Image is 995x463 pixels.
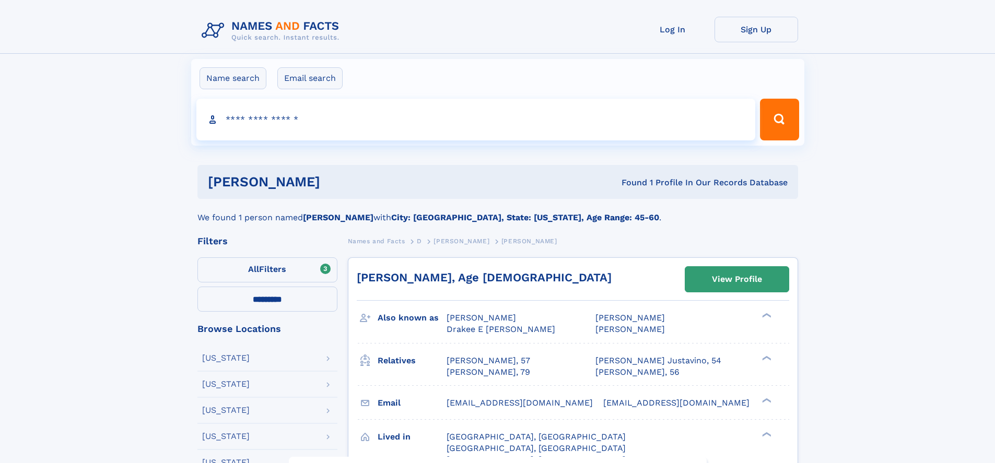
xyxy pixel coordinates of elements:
[196,99,756,140] input: search input
[248,264,259,274] span: All
[760,99,799,140] button: Search Button
[712,267,762,291] div: View Profile
[595,355,721,366] a: [PERSON_NAME] Justavino, 54
[202,432,250,441] div: [US_STATE]
[759,431,772,437] div: ❯
[447,443,626,453] span: [GEOGRAPHIC_DATA], [GEOGRAPHIC_DATA]
[631,17,715,42] a: Log In
[197,17,348,45] img: Logo Names and Facts
[378,394,447,412] h3: Email
[759,312,772,319] div: ❯
[759,397,772,403] div: ❯
[378,352,447,370] h3: Relatives
[391,212,659,222] b: City: [GEOGRAPHIC_DATA], State: [US_STATE], Age Range: 45-60
[434,238,489,245] span: [PERSON_NAME]
[447,324,555,334] span: Drakee E [PERSON_NAME]
[348,234,405,247] a: Names and Facts
[603,398,750,408] span: [EMAIL_ADDRESS][DOMAIN_NAME]
[357,271,612,284] a: [PERSON_NAME], Age [DEMOGRAPHIC_DATA]
[277,67,343,89] label: Email search
[378,428,447,446] h3: Lived in
[685,267,789,292] a: View Profile
[378,309,447,327] h3: Also known as
[434,234,489,247] a: [PERSON_NAME]
[417,234,422,247] a: D
[197,199,798,224] div: We found 1 person named with .
[200,67,266,89] label: Name search
[417,238,422,245] span: D
[595,366,680,378] a: [PERSON_NAME], 56
[447,313,516,323] span: [PERSON_NAME]
[197,236,337,246] div: Filters
[208,175,471,188] h1: [PERSON_NAME]
[447,398,593,408] span: [EMAIL_ADDRESS][DOMAIN_NAME]
[595,313,665,323] span: [PERSON_NAME]
[202,380,250,388] div: [US_STATE]
[202,354,250,362] div: [US_STATE]
[447,366,530,378] a: [PERSON_NAME], 79
[303,212,373,222] b: [PERSON_NAME]
[501,238,557,245] span: [PERSON_NAME]
[197,257,337,282] label: Filters
[595,324,665,334] span: [PERSON_NAME]
[447,355,530,366] a: [PERSON_NAME], 57
[471,177,788,188] div: Found 1 Profile In Our Records Database
[202,406,250,414] div: [US_STATE]
[197,324,337,334] div: Browse Locations
[447,432,626,442] span: [GEOGRAPHIC_DATA], [GEOGRAPHIC_DATA]
[715,17,798,42] a: Sign Up
[759,354,772,361] div: ❯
